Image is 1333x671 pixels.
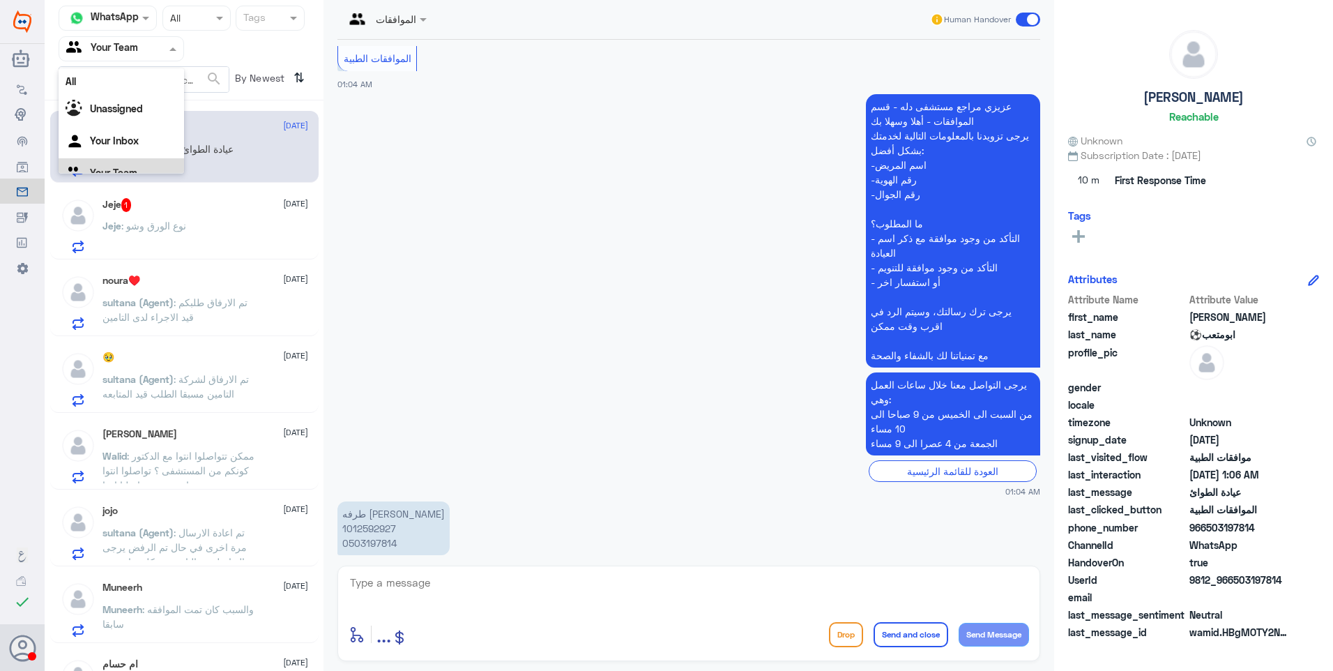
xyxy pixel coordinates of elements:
span: : ممكن تتواصلوا انتوا مع الدكتور كونكم من المستشفى ؟ تواصلوا انتوا معه اسرع من تواصلنا احنا [102,450,254,491]
span: sultana (Agent) [102,296,174,308]
span: First Response Time [1115,173,1206,188]
p: 25/9/2025, 1:05 AM [337,502,450,555]
img: Widebot Logo [13,10,31,33]
img: yourTeam.svg [66,164,86,185]
span: 1 [121,198,132,212]
img: defaultAdmin.png [61,198,96,233]
span: 966503197814 [1189,520,1290,535]
h5: noura♥️ [102,275,140,287]
i: check [14,594,31,610]
b: Your Inbox [90,135,139,146]
span: email [1068,590,1187,605]
span: [DATE] [283,273,308,285]
img: whatsapp.png [66,8,87,29]
h5: Muneerh [102,582,142,594]
b: Unassigned [90,103,143,114]
h6: Tags [1068,209,1091,222]
span: Unknown [1189,415,1290,430]
span: true [1189,555,1290,570]
span: last_message [1068,485,1187,499]
span: By Newest [229,66,288,94]
p: 25/9/2025, 1:04 AM [866,94,1040,368]
button: Send Message [959,623,1029,647]
button: search [206,68,222,91]
span: : تم الارفاق طلبكم قيد الاجراء لدى التامين [102,296,247,323]
h6: Attributes [1068,273,1118,285]
span: null [1189,398,1290,412]
span: [DATE] [283,656,308,669]
span: 0 [1189,608,1290,622]
span: موافقات الطبية [1189,450,1290,465]
span: HandoverOn [1068,555,1187,570]
span: last_message_sentiment [1068,608,1187,622]
span: UserId [1068,573,1187,587]
span: عبدالله [1189,310,1290,324]
span: : تم الارفاق لشركة التامين مسبقا الطلب قيد المتابعه [102,373,249,400]
span: [DATE] [283,503,308,515]
b: Your Team [90,167,137,179]
img: defaultAdmin.png [61,428,96,463]
span: الموافقات الطبية [1189,502,1290,517]
button: ... [376,619,391,650]
span: 01:04 AM [1005,485,1040,497]
h5: [PERSON_NAME] [1143,89,1244,105]
span: [DATE] [283,426,308,439]
span: last_clicked_button [1068,502,1187,517]
span: search [206,70,222,87]
span: gender [1068,380,1187,395]
div: العودة للقائمة الرئيسية [869,460,1037,482]
h6: Reachable [1169,110,1219,123]
span: ... [376,621,391,647]
span: Unknown [1068,133,1122,148]
span: profile_pic [1068,345,1187,377]
img: defaultAdmin.png [1189,345,1224,380]
span: : والسبب كان تمت الموافقه سابقا [102,603,254,630]
h5: 🥹 [102,352,114,363]
span: sultana (Agent) [102,527,174,538]
img: Unassigned.svg [66,100,86,121]
span: 9812_966503197814 [1189,573,1290,587]
img: yourTeam.svg [66,38,87,59]
span: last_name [1068,327,1187,342]
span: 2025-09-24T22:06:28.66Z [1189,467,1290,482]
span: locale [1068,398,1187,412]
h5: Jeje [102,198,132,212]
span: timezone [1068,415,1187,430]
span: عيادة الطوائ [1189,485,1290,499]
span: 2025-09-24T22:03:16.512Z [1189,432,1290,447]
span: 01:04 AM [337,80,372,89]
span: last_visited_flow [1068,450,1187,465]
span: Attribute Name [1068,292,1187,307]
span: [DATE] [283,119,308,132]
p: 25/9/2025, 1:04 AM [866,372,1040,455]
span: signup_date [1068,432,1187,447]
span: first_name [1068,310,1187,324]
span: 10 m [1068,168,1110,193]
span: [DATE] [283,197,308,210]
span: Jeje [102,220,121,232]
img: defaultAdmin.png [1170,31,1217,78]
button: Drop [829,622,863,647]
span: Muneerh [102,603,142,615]
span: [DATE] [283,349,308,362]
button: Send and close [874,622,948,647]
h5: ام حسام [102,658,138,670]
span: null [1189,380,1290,395]
img: defaultAdmin.png [61,505,96,540]
img: defaultAdmin.png [61,352,96,386]
span: Attribute Value [1189,292,1290,307]
span: 2 [1189,538,1290,552]
h5: Walid Naser [102,428,177,440]
span: Human Handover [944,13,1011,26]
input: Search by Name, Local etc… [59,67,229,92]
span: : عيادة الطوائ [177,143,234,155]
button: Avatar [9,635,36,661]
span: [DATE] [283,580,308,592]
div: Tags [241,10,266,28]
span: ابومتعب⚽️ [1189,327,1290,342]
h5: jojo [102,505,118,517]
i: ⇅ [294,66,305,89]
span: Subscription Date : [DATE] [1068,148,1319,163]
span: Walid [102,450,127,462]
span: ChannelId [1068,538,1187,552]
